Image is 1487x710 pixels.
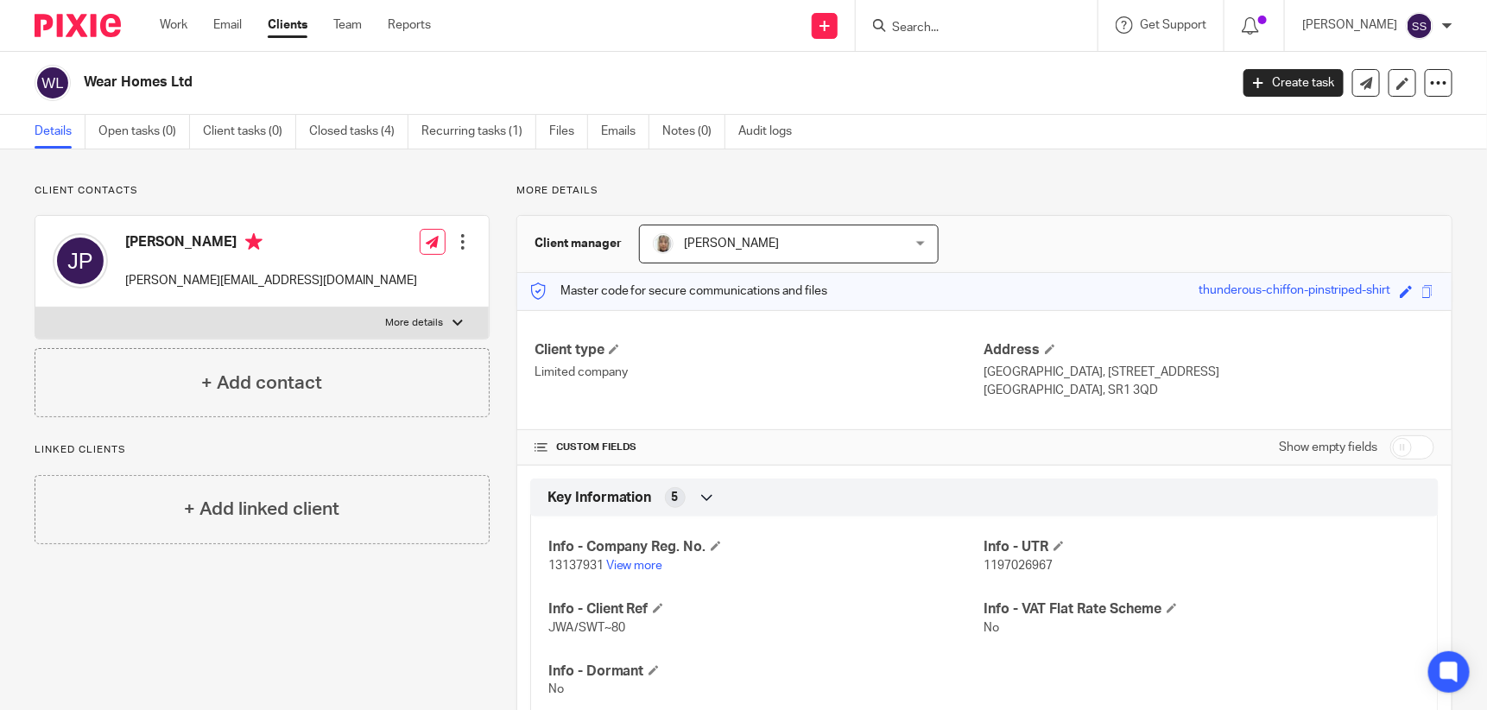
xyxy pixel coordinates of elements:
[35,115,85,149] a: Details
[672,489,679,506] span: 5
[685,238,780,250] span: [PERSON_NAME]
[53,233,108,288] img: svg%3E
[984,538,1421,556] h4: Info - UTR
[1302,16,1397,34] p: [PERSON_NAME]
[984,560,1054,572] span: 1197026967
[738,115,805,149] a: Audit logs
[160,16,187,34] a: Work
[530,282,828,300] p: Master code for secure communications and files
[203,115,296,149] a: Client tasks (0)
[984,382,1434,399] p: [GEOGRAPHIC_DATA], SR1 3QD
[535,364,984,381] p: Limited company
[549,115,588,149] a: Files
[984,341,1434,359] h4: Address
[201,370,322,396] h4: + Add contact
[35,184,490,198] p: Client contacts
[1140,19,1206,31] span: Get Support
[984,364,1434,381] p: [GEOGRAPHIC_DATA], [STREET_ADDRESS]
[535,341,984,359] h4: Client type
[601,115,649,149] a: Emails
[548,683,564,695] span: No
[653,233,674,254] img: Sara%20Zdj%C4%99cie%20.jpg
[386,316,444,330] p: More details
[548,600,984,618] h4: Info - Client Ref
[98,115,190,149] a: Open tasks (0)
[516,184,1452,198] p: More details
[309,115,408,149] a: Closed tasks (4)
[548,662,984,681] h4: Info - Dormant
[1243,69,1344,97] a: Create task
[1279,439,1378,456] label: Show empty fields
[421,115,536,149] a: Recurring tasks (1)
[547,489,652,507] span: Key Information
[1406,12,1433,40] img: svg%3E
[535,441,984,454] h4: CUSTOM FIELDS
[84,73,990,92] h2: Wear Homes Ltd
[535,235,622,252] h3: Client manager
[35,65,71,101] img: svg%3E
[268,16,307,34] a: Clients
[184,496,339,523] h4: + Add linked client
[984,622,1000,634] span: No
[388,16,431,34] a: Reports
[35,443,490,457] p: Linked clients
[890,21,1046,36] input: Search
[213,16,242,34] a: Email
[606,560,663,572] a: View more
[662,115,725,149] a: Notes (0)
[548,560,604,572] span: 13137931
[548,538,984,556] h4: Info - Company Reg. No.
[984,600,1421,618] h4: Info - VAT Flat Rate Scheme
[125,233,417,255] h4: [PERSON_NAME]
[1199,282,1391,301] div: thunderous-chiffon-pinstriped-shirt
[333,16,362,34] a: Team
[35,14,121,37] img: Pixie
[548,622,625,634] span: JWA/SWT~80
[125,272,417,289] p: [PERSON_NAME][EMAIL_ADDRESS][DOMAIN_NAME]
[245,233,263,250] i: Primary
